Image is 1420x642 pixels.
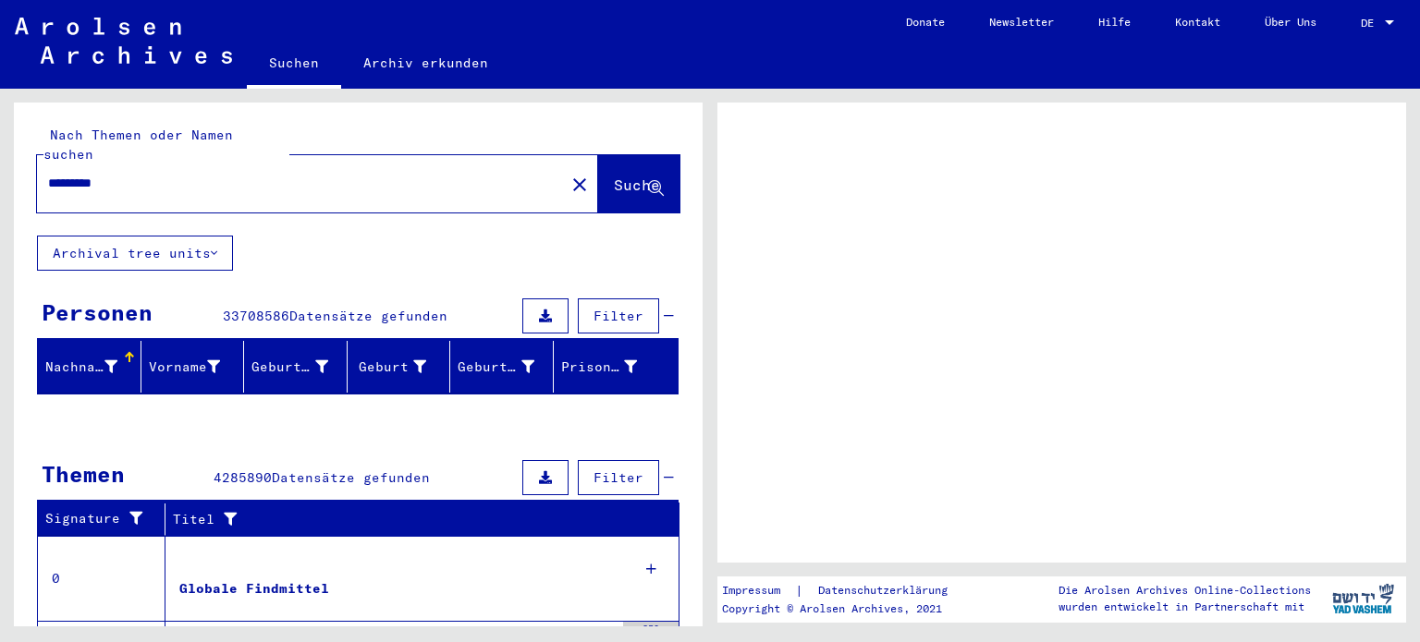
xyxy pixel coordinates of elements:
a: Suchen [247,41,341,89]
mat-header-cell: Prisoner # [554,341,679,393]
div: | [722,581,970,600]
div: Nachname [45,352,141,382]
button: Clear [561,165,598,202]
mat-header-cell: Geburtsname [244,341,348,393]
button: Archival tree units [37,236,233,271]
div: Geburtsname [251,357,328,377]
p: wurden entwickelt in Partnerschaft mit [1059,599,1311,615]
img: yv_logo.png [1328,575,1398,622]
div: 350 [623,622,679,640]
div: Personen [42,296,153,329]
a: Datenschutzerklärung [803,581,970,600]
mat-header-cell: Vorname [141,341,245,393]
div: Themen [42,457,125,491]
div: Signature [45,504,169,534]
div: Geburtsdatum [458,352,557,382]
a: Impressum [722,581,795,600]
mat-header-cell: Geburt‏ [348,341,451,393]
div: Vorname [149,352,244,382]
span: Filter [594,308,643,324]
div: Globale Findmittel [179,579,329,599]
button: Filter [578,298,659,333]
div: Titel [173,504,661,534]
div: Geburtsdatum [458,357,534,377]
div: Vorname [149,357,221,377]
mat-header-cell: Geburtsdatum [450,341,554,393]
mat-icon: close [569,174,591,196]
p: Copyright © Arolsen Archives, 2021 [722,600,970,617]
div: Prisoner # [561,352,661,382]
span: DE [1361,17,1381,30]
button: Suche [598,155,679,212]
div: Geburtsname [251,352,351,382]
div: Titel [173,510,643,529]
span: Filter [594,469,643,486]
span: Datensätze gefunden [289,308,447,324]
button: Filter [578,460,659,495]
div: Signature [45,509,151,528]
span: Suche [614,176,660,194]
mat-header-cell: Nachname [38,341,141,393]
a: Archiv erkunden [341,41,510,85]
span: 4285890 [214,469,272,486]
div: Nachname [45,357,117,377]
td: 0 [38,536,165,621]
span: 33708586 [223,308,289,324]
mat-label: Nach Themen oder Namen suchen [43,127,233,163]
div: Geburt‏ [355,357,427,377]
span: Datensätze gefunden [272,469,430,486]
div: Geburt‏ [355,352,450,382]
img: Arolsen_neg.svg [15,18,232,64]
p: Die Arolsen Archives Online-Collections [1059,582,1311,599]
div: Prisoner # [561,357,638,377]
